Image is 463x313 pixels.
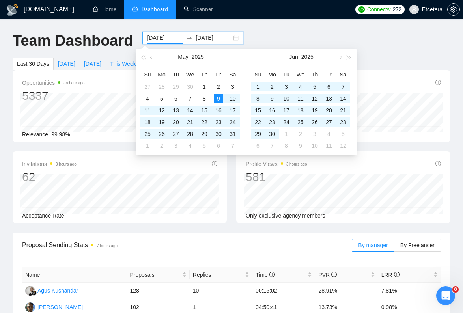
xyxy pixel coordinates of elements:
div: 8 [282,141,291,151]
div: 13 [171,106,181,115]
div: 7 [267,141,277,151]
td: 00:15:02 [252,283,315,299]
th: Su [251,68,265,81]
span: Relevance [22,131,48,138]
div: 6 [171,94,181,103]
div: 9 [296,141,305,151]
td: 2025-06-27 [322,116,336,128]
div: 11 [324,141,334,151]
div: 29 [171,82,181,91]
span: By manager [358,242,388,248]
img: upwork-logo.png [358,6,365,13]
td: 2025-06-18 [293,104,308,116]
td: 2025-05-31 [226,128,240,140]
td: 2025-04-30 [183,81,197,93]
td: 2025-04-28 [155,81,169,93]
div: 1 [200,82,209,91]
td: 2025-04-27 [140,81,155,93]
span: Proposal Sending Stats [22,240,352,250]
div: 25 [143,129,152,139]
span: info-circle [331,272,337,277]
span: info-circle [212,161,217,166]
td: 2025-05-01 [197,81,211,93]
td: 2025-06-16 [265,104,279,116]
a: searchScanner [184,6,213,13]
span: Replies [193,270,243,279]
div: 8 [200,94,209,103]
td: 2025-05-11 [140,104,155,116]
img: gigradar-bm.png [31,290,37,296]
div: 19 [310,106,319,115]
td: 2025-07-12 [336,140,350,152]
h1: Team Dashboard [13,32,133,50]
td: 2025-05-08 [197,93,211,104]
div: 7 [228,141,237,151]
div: 8 [253,94,263,103]
td: 2025-06-05 [197,140,211,152]
div: 22 [200,117,209,127]
td: 2025-06-26 [308,116,322,128]
td: 2025-06-07 [336,81,350,93]
div: 28 [185,129,195,139]
a: homeHome [93,6,116,13]
div: 27 [143,82,152,91]
span: Only exclusive agency members [246,212,325,219]
div: 2 [267,82,277,91]
div: 16 [214,106,223,115]
div: 30 [214,129,223,139]
span: Time [256,272,274,278]
div: 16 [267,106,277,115]
div: 25 [296,117,305,127]
span: Proposals [130,270,181,279]
input: Start date [147,34,183,42]
td: 2025-06-02 [155,140,169,152]
div: 1 [282,129,291,139]
td: 2025-05-03 [226,81,240,93]
button: setting [447,3,460,16]
th: Th [308,68,322,81]
th: Mo [155,68,169,81]
td: 2025-05-02 [211,81,226,93]
th: Proposals [127,267,190,283]
td: 2025-05-29 [197,128,211,140]
td: 2025-06-07 [226,140,240,152]
td: 2025-06-17 [279,104,293,116]
div: 13 [324,94,334,103]
td: 2025-06-23 [265,116,279,128]
td: 2025-05-09 [211,93,226,104]
div: 30 [267,129,277,139]
td: 2025-06-03 [169,140,183,152]
td: 2025-06-08 [251,93,265,104]
td: 2025-05-24 [226,116,240,128]
th: Sa [226,68,240,81]
span: 99.98% [51,131,70,138]
td: 2025-06-06 [322,81,336,93]
td: 2025-05-21 [183,116,197,128]
div: 5337 [22,88,85,103]
th: Replies [190,267,252,283]
th: Tu [169,68,183,81]
div: 6 [214,141,223,151]
span: Acceptance Rate [22,212,64,219]
img: AP [25,302,35,312]
div: 7 [185,94,195,103]
div: 20 [324,106,334,115]
th: Sa [336,68,350,81]
span: info-circle [435,161,441,166]
span: Last 30 Days [17,60,49,68]
span: Opportunities [22,78,85,88]
th: Th [197,68,211,81]
td: 2025-05-22 [197,116,211,128]
td: 2025-06-13 [322,93,336,104]
span: Connects: [367,5,391,14]
span: [DATE] [58,60,75,68]
td: 2025-05-07 [183,93,197,104]
span: 272 [392,5,401,14]
div: 62 [22,170,77,184]
td: 2025-06-01 [251,81,265,93]
td: 2025-07-04 [322,128,336,140]
td: 7.81% [378,283,441,299]
td: 2025-07-10 [308,140,322,152]
div: 7 [338,82,348,91]
div: 14 [185,106,195,115]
